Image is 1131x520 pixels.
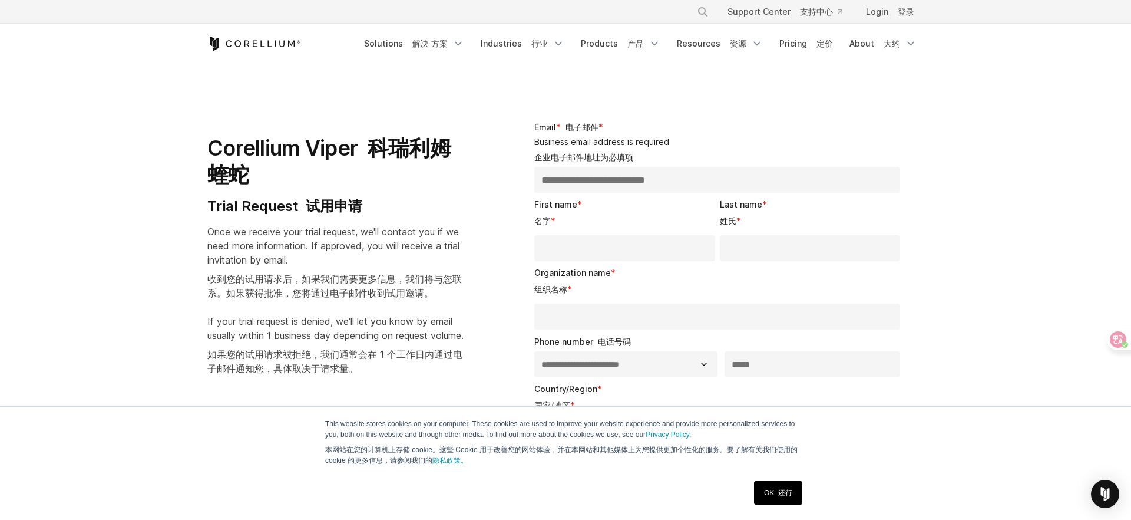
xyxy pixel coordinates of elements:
a: Support Center [718,1,852,22]
font: 大约 [884,38,900,48]
font: 支持中心 [800,6,833,17]
font: 收到您的试用请求后，如果我们需要更多信息，我们将与您联系。如果获得批准，您将通过电子邮件收到试用邀请。 [207,273,462,299]
font: 登录 [898,6,914,17]
font: 解决 方案 [412,38,448,48]
a: Resources [670,33,770,54]
div: Navigation Menu [683,1,924,22]
font: 本网站在您的计算机上存储 cookie。这些 Cookie 用于改善您的网站体验，并在本网站和其他媒体上为您提供更加个性化的服务。要了解有关我们使用的 cookie 的更多信息，请参阅我们的 [325,446,798,465]
h4: Trial Request [207,198,464,215]
span: Organization name [534,268,611,278]
a: OK 还行 [754,481,802,505]
a: Corellium Home [207,37,301,51]
font: 试用申请 [306,198,362,215]
font: 资源 [730,38,746,48]
font: 企业电子邮件地址为必填项 [534,152,633,162]
button: Search [692,1,713,22]
span: 名字 [534,216,551,226]
a: Products [574,33,667,54]
span: 姓氏 [720,216,736,226]
font: 定价 [816,38,833,48]
font: 产品 [627,38,644,48]
span: 国家/地区 [534,400,570,410]
a: 隐私政策。 [432,456,468,465]
a: Login [856,1,924,22]
a: About [842,33,924,54]
span: Phone number [534,337,631,347]
font: 科瑞利姆蝰蛇 [207,135,451,187]
span: If your trial request is denied, we'll let you know by email usually within 1 business day depend... [207,315,464,374]
div: Open Intercom Messenger [1091,480,1119,508]
a: Pricing [772,33,840,54]
font: 如果您的试用请求被拒绝，我们通常会在 1 个工作日内通过电子邮件通知您，具体取决于请求量。 [207,348,462,374]
span: Last name [720,199,762,209]
div: Navigation Menu [357,33,924,54]
a: Privacy Policy. [646,430,691,439]
a: Industries [474,33,571,54]
p: This website stores cookies on your computer. These cookies are used to improve your website expe... [325,419,806,470]
font: 还行 [778,489,792,497]
span: First name [534,199,577,209]
span: 组织名称 [534,284,567,294]
font: 行业 [531,38,548,48]
a: Solutions [357,33,471,54]
span: Email [534,122,556,132]
span: 电子邮件 [565,122,598,132]
legend: Business email address is required [534,137,905,167]
span: Once we receive your trial request, we'll contact you if we need more information. If approved, y... [207,226,464,299]
span: Country/Region [534,384,597,394]
font: 电话号码 [598,337,631,347]
h1: Corellium Viper [207,135,464,188]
